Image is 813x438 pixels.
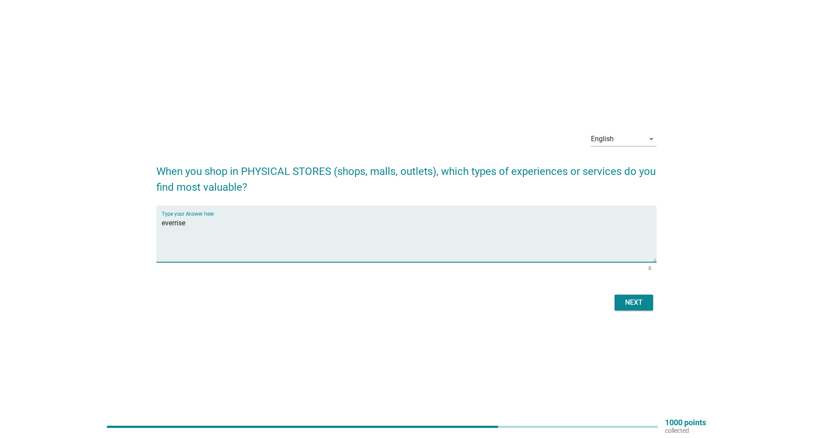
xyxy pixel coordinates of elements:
div: English [591,135,614,143]
i: arrow_drop_down [646,134,657,144]
div: 8 [648,266,651,271]
p: collected [665,427,706,434]
h2: When you shop in PHYSICAL STORES (shops, malls, outlets), which types of experiences or services ... [156,155,656,195]
button: Next [615,295,653,310]
textarea: Type your Answer here [162,216,656,262]
p: 1000 points [665,419,706,427]
div: Next [622,297,646,308]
